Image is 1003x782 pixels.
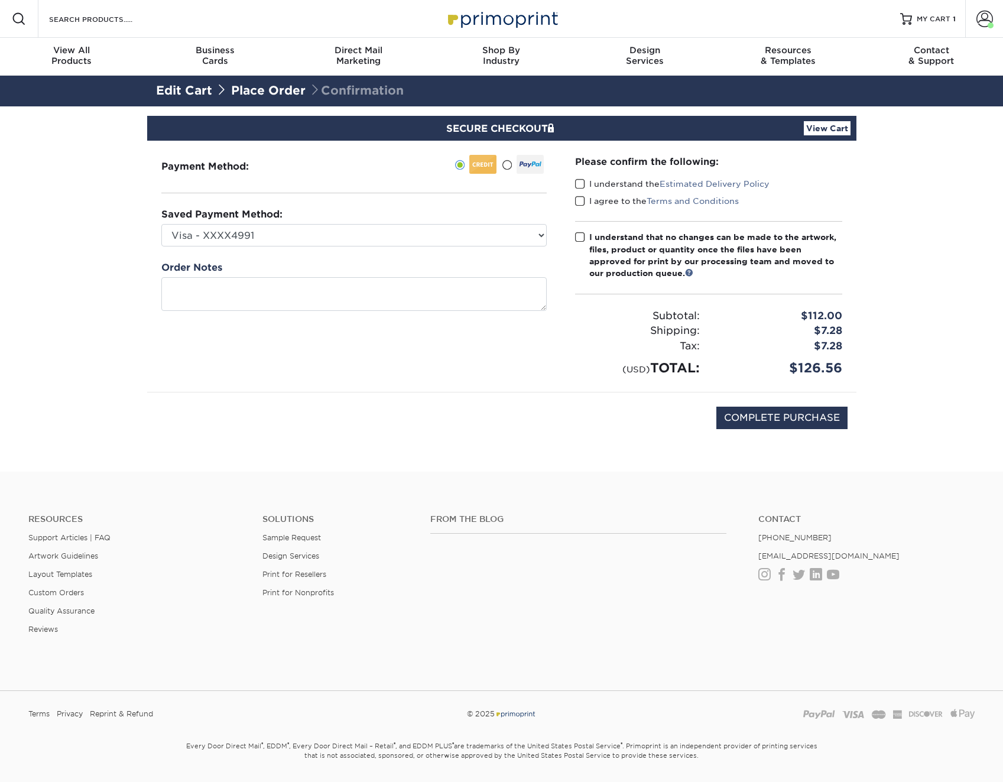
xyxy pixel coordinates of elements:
[309,83,404,98] span: Confirmation
[430,45,573,66] div: Industry
[573,45,716,66] div: Services
[28,514,245,524] h4: Resources
[566,339,709,354] div: Tax:
[28,551,98,560] a: Artwork Guidelines
[709,339,851,354] div: $7.28
[709,309,851,324] div: $112.00
[573,45,716,56] span: Design
[860,45,1003,56] span: Contact
[143,38,286,76] a: BusinessCards
[28,588,84,597] a: Custom Orders
[446,123,557,134] span: SECURE CHECKOUT
[575,178,770,190] label: I understand the
[953,15,956,23] span: 1
[156,83,212,98] a: Edit Cart
[28,533,111,542] a: Support Articles | FAQ
[452,741,454,747] sup: ®
[28,625,58,634] a: Reviews
[231,83,306,98] a: Place Order
[621,741,622,747] sup: ®
[566,309,709,324] div: Subtotal:
[430,514,726,524] h4: From the Blog
[709,323,851,339] div: $7.28
[161,207,283,222] label: Saved Payment Method:
[287,45,430,66] div: Marketing
[430,45,573,56] span: Shop By
[28,570,92,579] a: Layout Templates
[161,261,222,275] label: Order Notes
[716,45,859,56] span: Resources
[261,741,263,747] sup: ®
[589,231,842,280] div: I understand that no changes can be made to the artwork, files, product or quantity once the file...
[143,45,286,56] span: Business
[660,179,770,189] a: Estimated Delivery Policy
[566,323,709,339] div: Shipping:
[287,741,289,747] sup: ®
[860,38,1003,76] a: Contact& Support
[575,155,842,168] div: Please confirm the following:
[28,606,95,615] a: Quality Assurance
[917,14,950,24] span: MY CART
[262,514,412,524] h4: Solutions
[262,533,321,542] a: Sample Request
[716,38,859,76] a: Resources& Templates
[143,45,286,66] div: Cards
[430,38,573,76] a: Shop ByIndustry
[262,588,334,597] a: Print for Nonprofits
[57,705,83,723] a: Privacy
[860,45,1003,66] div: & Support
[262,570,326,579] a: Print for Resellers
[161,161,278,172] h3: Payment Method:
[758,514,975,524] a: Contact
[716,407,848,429] input: COMPLETE PURCHASE
[287,45,430,56] span: Direct Mail
[90,705,153,723] a: Reprint & Refund
[48,12,163,26] input: SEARCH PRODUCTS.....
[341,705,663,723] div: © 2025
[758,533,832,542] a: [PHONE_NUMBER]
[287,38,430,76] a: Direct MailMarketing
[709,358,851,378] div: $126.56
[804,121,851,135] a: View Cart
[28,705,50,723] a: Terms
[758,551,900,560] a: [EMAIL_ADDRESS][DOMAIN_NAME]
[495,709,536,718] img: Primoprint
[443,6,561,31] img: Primoprint
[573,38,716,76] a: DesignServices
[566,358,709,378] div: TOTAL:
[647,196,739,206] a: Terms and Conditions
[394,741,395,747] sup: ®
[575,195,739,207] label: I agree to the
[716,45,859,66] div: & Templates
[622,364,650,374] small: (USD)
[262,551,319,560] a: Design Services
